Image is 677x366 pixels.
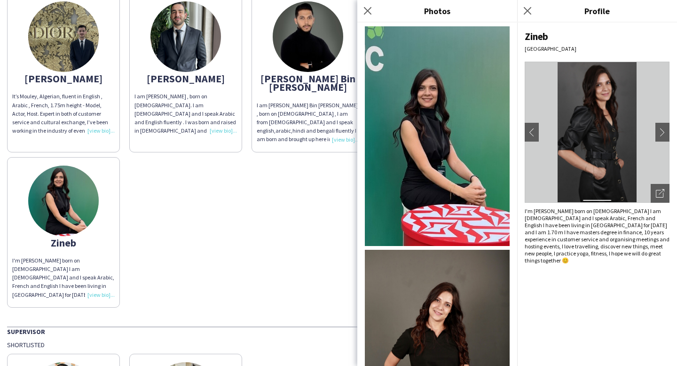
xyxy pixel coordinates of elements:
div: It’s Mouley, Algerian, fluent in English , Arabic , French, 1.75m height - Model, Actor, Host. Ex... [12,92,115,135]
div: Open photos pop-in [651,184,669,203]
div: Shortlisted [7,341,670,349]
div: I am [PERSON_NAME] Bin [PERSON_NAME] , born on [DEMOGRAPHIC_DATA] , I am from [DEMOGRAPHIC_DATA] ... [257,101,359,144]
img: thumb-8fa862a2-4ba6-4d8c-b812-4ab7bb08ac6d.jpg [28,166,99,236]
img: thumb-67755c6606872.jpeg [273,1,343,72]
div: Zineb [525,30,669,43]
img: Crew photo 0 [365,26,510,246]
h3: Photos [357,5,517,17]
div: Supervisor [7,326,670,336]
img: thumb-3bc32bde-0ba8-4097-96f1-7d0f89158eae.jpg [28,1,99,72]
div: [PERSON_NAME] Bin [PERSON_NAME] [257,74,359,91]
div: I'm [PERSON_NAME] born on [DEMOGRAPHIC_DATA] I am [DEMOGRAPHIC_DATA] and I speak Arabic, French a... [525,207,669,264]
img: Crew avatar or photo [525,62,669,203]
div: Zineb [12,239,115,247]
div: I am [PERSON_NAME] , born on [DEMOGRAPHIC_DATA]. I am [DEMOGRAPHIC_DATA] and I speak Arabic and E... [134,92,237,135]
div: I'm [PERSON_NAME] born on [DEMOGRAPHIC_DATA] I am [DEMOGRAPHIC_DATA] and I speak Arabic, French a... [12,256,115,299]
h3: Profile [517,5,677,17]
div: [PERSON_NAME] [134,74,237,83]
div: [GEOGRAPHIC_DATA] [525,45,669,52]
img: thumb-522eba01-378c-4e29-824e-2a9222cc89e5.jpg [150,1,221,72]
div: [PERSON_NAME] [12,74,115,83]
